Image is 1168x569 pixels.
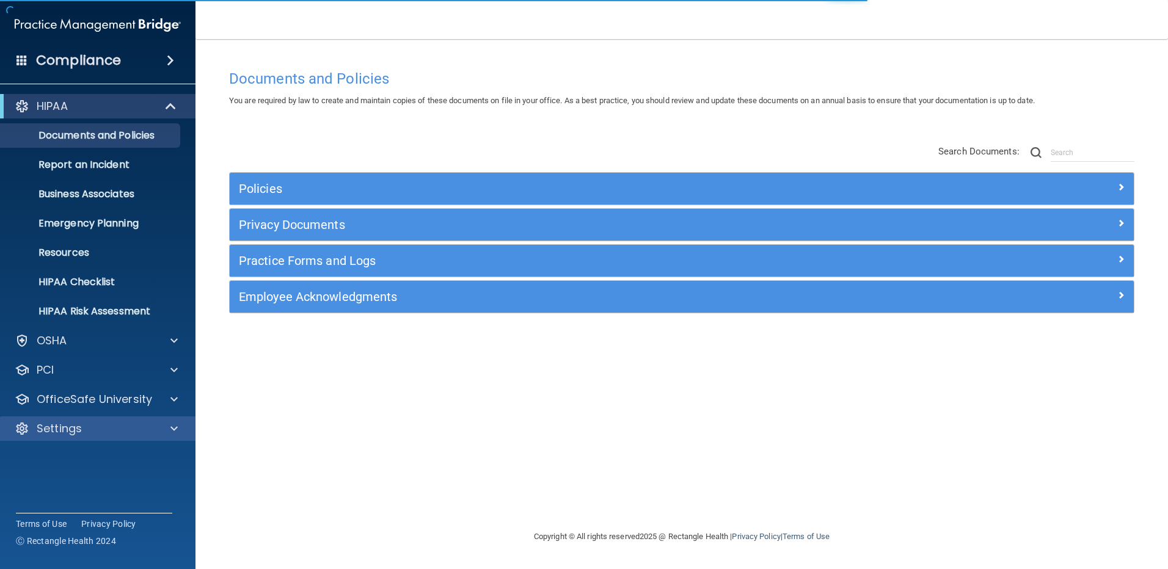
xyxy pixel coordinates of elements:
span: Ⓒ Rectangle Health 2024 [16,535,116,547]
a: Employee Acknowledgments [239,287,1125,306]
p: HIPAA Checklist [8,276,175,288]
img: PMB logo [15,13,181,37]
a: Practice Forms and Logs [239,251,1125,270]
p: OfficeSafe University [37,392,152,407]
a: Terms of Use [16,518,67,530]
a: Settings [15,421,178,436]
h4: Documents and Policies [229,71,1134,87]
a: Privacy Policy [732,532,780,541]
a: Policies [239,179,1125,198]
a: Privacy Policy [81,518,136,530]
p: HIPAA [37,99,68,114]
a: OSHA [15,333,178,348]
div: Copyright © All rights reserved 2025 @ Rectangle Health | | [459,517,905,556]
input: Search [1051,143,1134,162]
p: Settings [37,421,82,436]
p: Documents and Policies [8,129,175,142]
h5: Employee Acknowledgments [239,290,899,303]
h4: Compliance [36,52,121,69]
p: HIPAA Risk Assessment [8,305,175,317]
p: Emergency Planning [8,217,175,230]
img: ic-search.3b580494.png [1031,147,1042,158]
p: PCI [37,363,54,377]
a: Privacy Documents [239,215,1125,234]
a: Terms of Use [783,532,830,541]
span: Search Documents: [938,146,1020,157]
p: OSHA [37,333,67,348]
p: Business Associates [8,188,175,200]
h5: Policies [239,182,899,195]
a: PCI [15,363,178,377]
p: Report an Incident [8,159,175,171]
a: HIPAA [15,99,177,114]
h5: Privacy Documents [239,218,899,231]
a: OfficeSafe University [15,392,178,407]
span: You are required by law to create and maintain copies of these documents on file in your office. ... [229,96,1035,105]
p: Resources [8,247,175,259]
h5: Practice Forms and Logs [239,254,899,267]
